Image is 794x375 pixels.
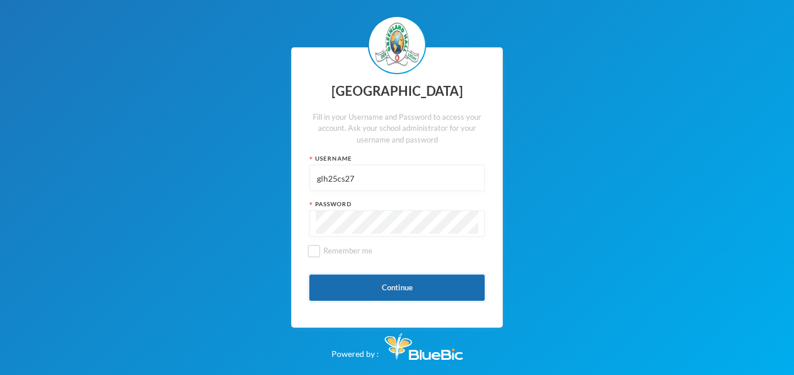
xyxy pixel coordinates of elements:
div: Password [309,200,485,209]
div: Username [309,154,485,163]
img: Bluebic [385,334,463,360]
div: [GEOGRAPHIC_DATA] [309,80,485,103]
span: Remember me [319,246,377,255]
div: Powered by : [332,328,463,360]
div: Fill in your Username and Password to access your account. Ask your school administrator for your... [309,112,485,146]
button: Continue [309,275,485,301]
